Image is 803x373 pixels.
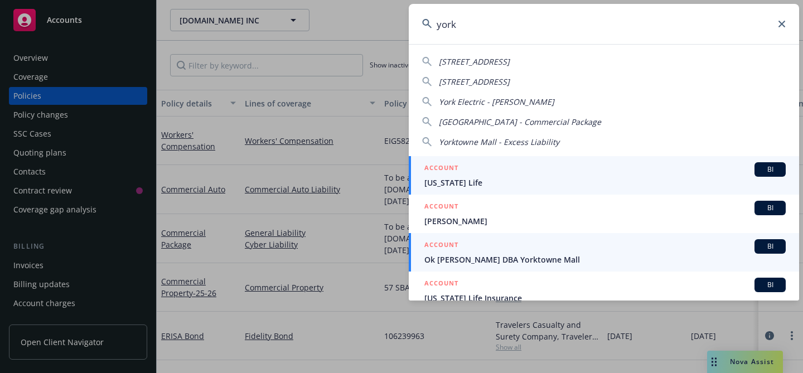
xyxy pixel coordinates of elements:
input: Search... [409,4,799,44]
a: ACCOUNTBI[US_STATE] Life Insurance [409,272,799,310]
span: BI [759,280,781,290]
span: [US_STATE] Life Insurance [424,292,786,304]
h5: ACCOUNT [424,201,458,214]
span: [STREET_ADDRESS] [439,56,510,67]
span: Ok [PERSON_NAME] DBA Yorktowne Mall [424,254,786,265]
a: ACCOUNTBI[PERSON_NAME] [409,195,799,233]
a: ACCOUNTBIOk [PERSON_NAME] DBA Yorktowne Mall [409,233,799,272]
span: [GEOGRAPHIC_DATA] - Commercial Package [439,117,601,127]
span: BI [759,241,781,251]
span: York Electric - [PERSON_NAME] [439,96,554,107]
span: [US_STATE] Life [424,177,786,188]
span: BI [759,164,781,175]
h5: ACCOUNT [424,162,458,176]
a: ACCOUNTBI[US_STATE] Life [409,156,799,195]
span: Yorktowne Mall - Excess Liability [439,137,559,147]
h5: ACCOUNT [424,278,458,291]
span: [STREET_ADDRESS] [439,76,510,87]
span: BI [759,203,781,213]
span: [PERSON_NAME] [424,215,786,227]
h5: ACCOUNT [424,239,458,253]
